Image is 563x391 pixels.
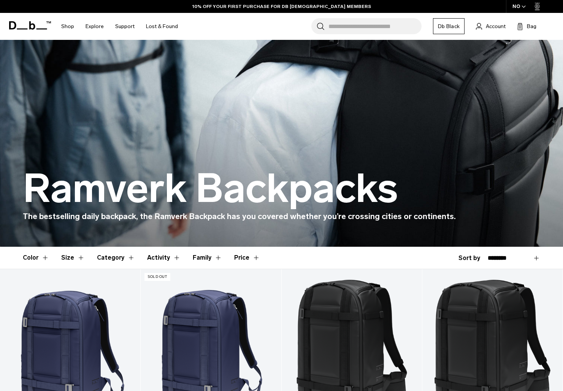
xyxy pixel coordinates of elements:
button: Toggle Filter [61,247,85,269]
a: Lost & Found [146,13,178,40]
a: Db Black [433,18,465,34]
a: Account [476,22,506,31]
button: Toggle Price [234,247,260,269]
span: Bag [527,22,536,30]
button: Toggle Filter [193,247,222,269]
p: Sold Out [144,273,170,281]
a: Explore [86,13,104,40]
a: Shop [61,13,74,40]
button: Toggle Filter [147,247,181,269]
a: 10% OFF YOUR FIRST PURCHASE FOR DB [DEMOGRAPHIC_DATA] MEMBERS [192,3,371,10]
button: Bag [517,22,536,31]
nav: Main Navigation [56,13,184,40]
a: Support [115,13,135,40]
button: Toggle Filter [97,247,135,269]
span: The bestselling daily backpack, the Ramverk Backpack has you covered whether you’re crossing citi... [23,211,456,221]
h1: Ramverk Backpacks [23,167,398,211]
button: Toggle Filter [23,247,49,269]
span: Account [486,22,506,30]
